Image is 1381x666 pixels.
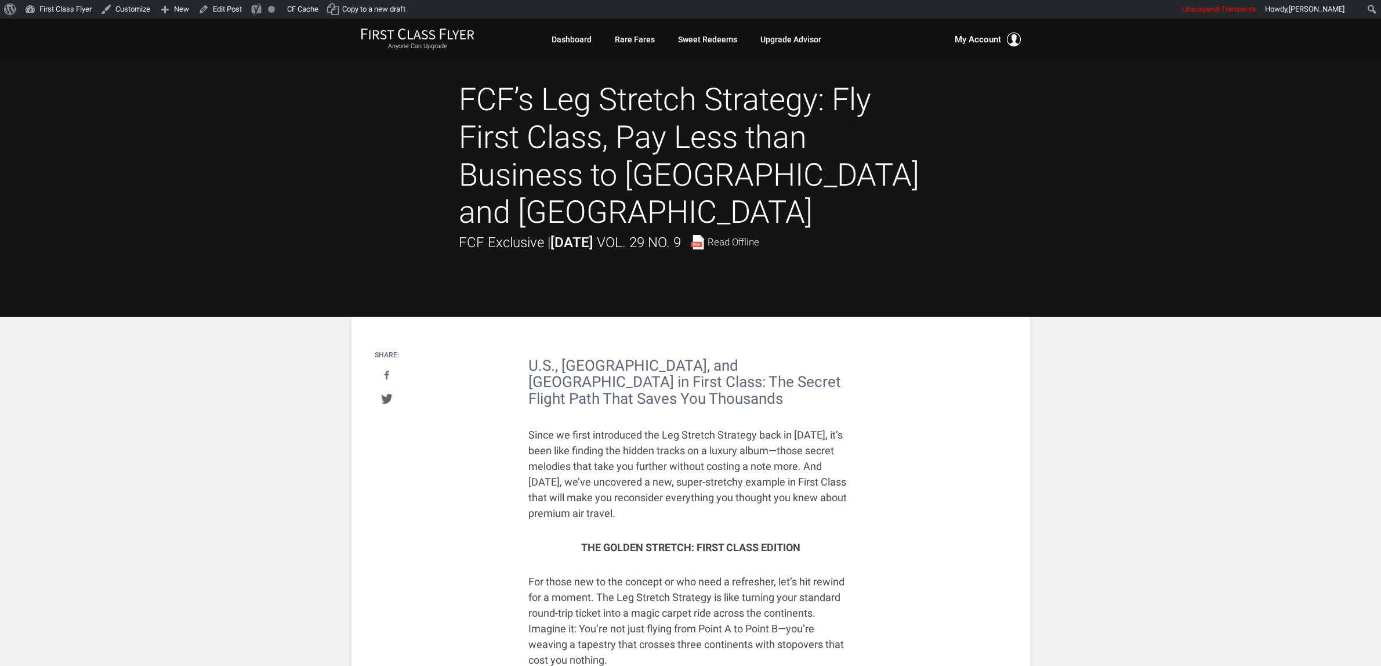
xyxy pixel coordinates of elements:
[597,234,681,251] span: Vol. 29 No. 9
[690,235,759,249] a: Read Offline
[459,231,759,254] div: FCF Exclusive |
[528,542,853,553] h3: The Golden Stretch: First Class Edition
[1289,5,1344,13] span: [PERSON_NAME]
[459,81,923,231] h1: FCF’s Leg Stretch Strategy: Fly First Class, Pay Less than Business to [GEOGRAPHIC_DATA] and [GEO...
[552,29,592,50] a: Dashboard
[708,237,759,247] span: Read Offline
[760,29,821,50] a: Upgrade Advisor
[1182,5,1256,13] span: Unsuspend Transients
[528,357,853,407] h2: U.S., [GEOGRAPHIC_DATA], and [GEOGRAPHIC_DATA] in First Class: The Secret Flight Path That Saves ...
[375,388,398,410] a: Tweet
[361,28,474,40] img: First Class Flyer
[550,234,593,251] strong: [DATE]
[615,29,655,50] a: Rare Fares
[375,352,399,359] h4: Share:
[375,365,398,386] a: Share
[678,29,737,50] a: Sweet Redeems
[690,235,705,249] img: pdf-file.svg
[955,32,1001,46] span: My Account
[361,42,474,50] small: Anyone Can Upgrade
[955,32,1021,46] button: My Account
[528,427,853,521] p: Since we first introduced the Leg Stretch Strategy back in [DATE], it’s been like finding the hid...
[361,28,474,51] a: First Class FlyerAnyone Can Upgrade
